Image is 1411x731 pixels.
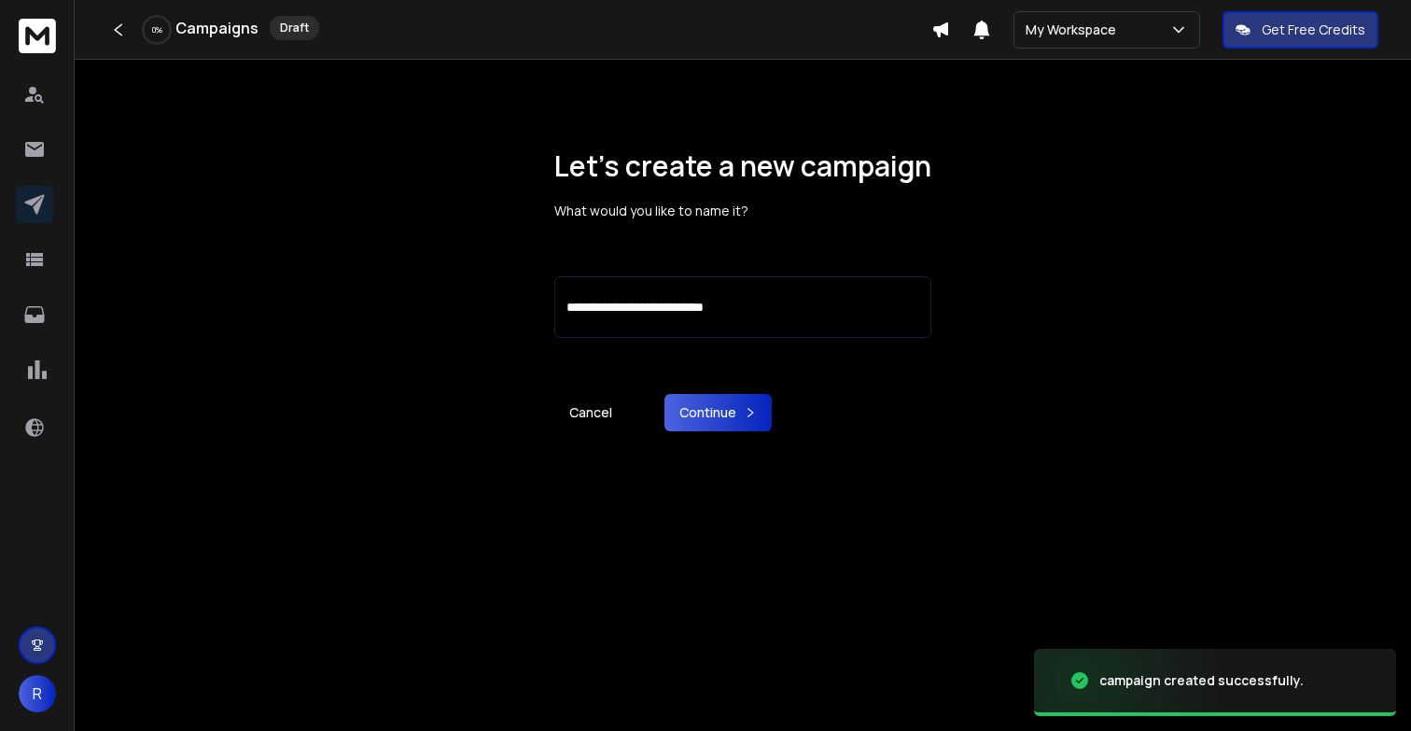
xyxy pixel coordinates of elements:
[554,202,931,220] p: What would you like to name it?
[175,17,258,39] h1: Campaigns
[1222,11,1378,49] button: Get Free Credits
[270,16,319,40] div: Draft
[554,149,931,183] h1: Let’s create a new campaign
[1099,671,1304,690] div: campaign created successfully.
[1262,21,1365,39] p: Get Free Credits
[19,675,56,712] button: R
[152,24,162,35] p: 0 %
[664,394,772,431] button: Continue
[1026,21,1124,39] p: My Workspace
[554,394,627,431] a: Cancel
